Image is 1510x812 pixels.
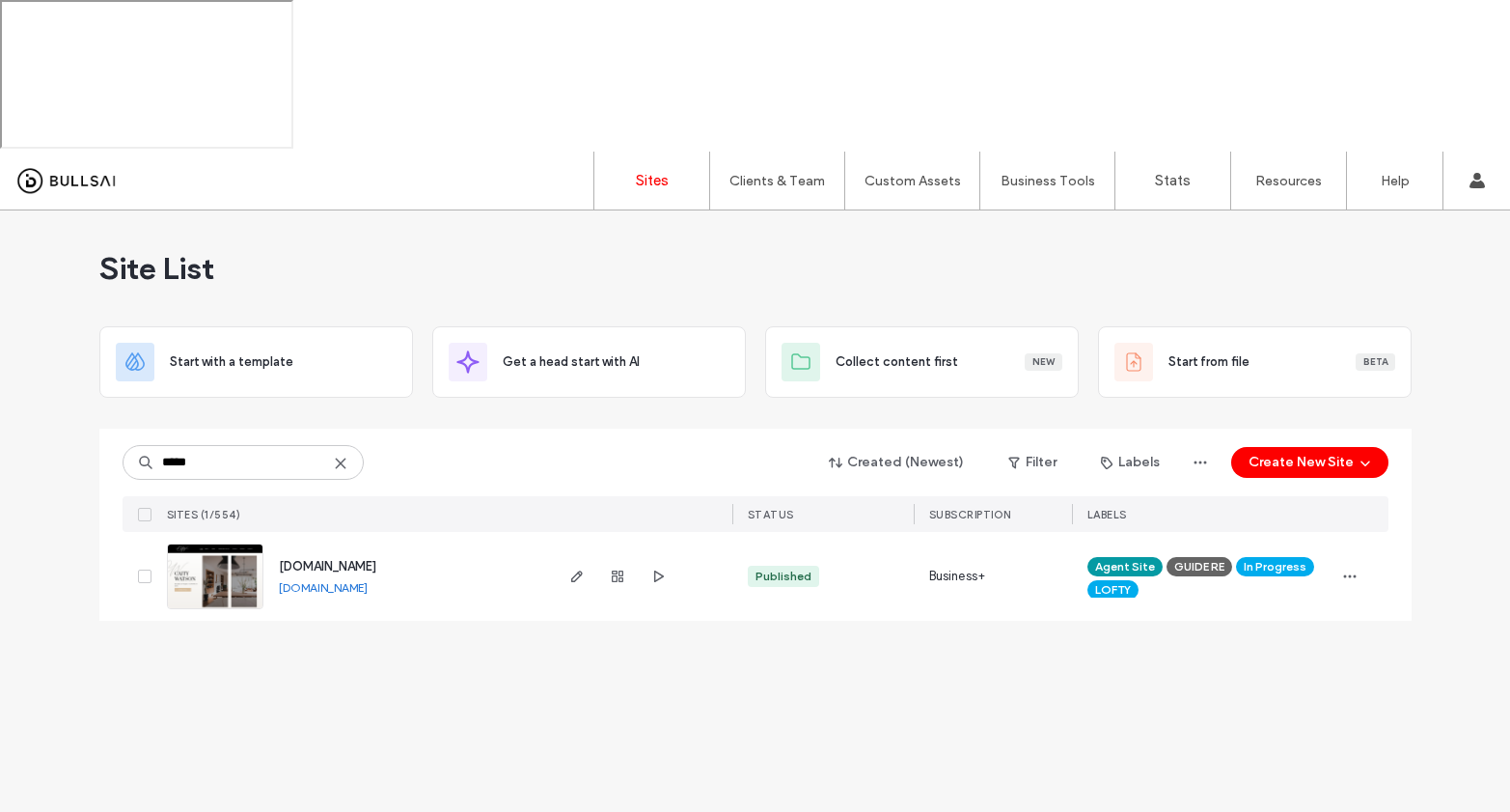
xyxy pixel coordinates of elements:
[1115,152,1230,210] a: Stats
[99,249,214,288] span: Site List
[1084,447,1177,478] button: Labels
[1381,173,1410,189] label: Help
[1356,353,1395,371] div: Beta
[1095,581,1131,599] span: LOFTY
[1098,326,1412,398] div: Start from fileBeta
[1087,508,1127,521] span: LABELS
[99,326,413,398] div: Start with a template
[836,352,958,372] span: Collect content first
[1231,152,1346,210] a: Resources
[929,567,986,586] span: Business+
[1231,447,1388,478] button: Create New Site
[432,326,746,398] div: Get a head start with AI
[279,580,368,595] a: [DOMAIN_NAME]
[167,508,241,521] span: SITES (1/554)
[1025,353,1062,371] div: New
[929,508,1011,521] span: SUBSCRIPTION
[748,508,794,521] span: STATUS
[812,447,981,478] button: Created (Newest)
[729,173,825,189] label: Clients & Team
[865,173,961,189] label: Custom Assets
[594,152,709,210] a: Sites
[44,14,84,31] span: Help
[279,559,376,574] a: [DOMAIN_NAME]
[989,447,1076,478] button: Filter
[1168,352,1249,372] span: Start from file
[1001,173,1095,189] label: Business Tools
[1095,558,1155,575] span: Agent Site
[170,352,293,372] span: Start with a template
[1174,558,1224,575] span: GUIDE RE
[636,172,669,189] label: Sites
[765,326,1079,398] div: Collect content firstNew
[503,352,640,372] span: Get a head start with AI
[1244,558,1306,575] span: In Progress
[1155,172,1191,189] label: Stats
[1255,173,1322,189] label: Resources
[755,568,811,585] div: Published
